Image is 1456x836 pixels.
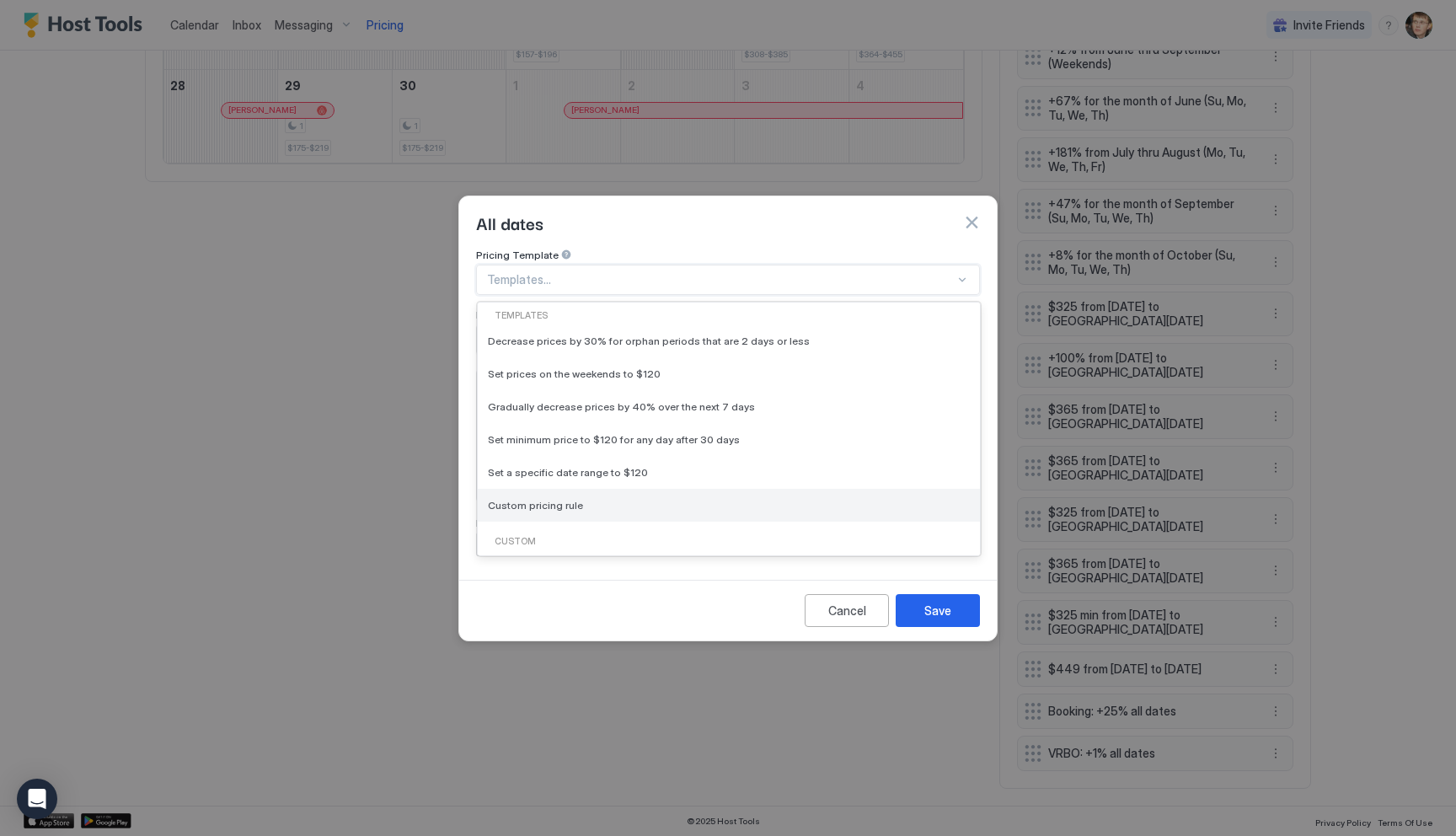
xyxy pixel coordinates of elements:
div: Save [924,602,951,619]
span: Rule Type [476,308,524,321]
span: Set prices on the weekends to $120 [488,367,661,380]
span: Custom pricing rule [488,499,583,512]
span: Gradually decrease prices by 40% over the next 7 days [488,400,755,413]
span: Set minimum price to $120 for any day after 30 days [488,433,740,446]
span: Decrease prices by 30% for orphan periods that are 2 days or less [488,335,810,347]
span: All dates [476,210,543,235]
button: Cancel [805,594,889,627]
span: Set a specific date range to $120 [488,466,648,479]
div: Cancel [828,602,866,619]
span: Pricing Template [476,249,559,261]
span: Days of the week [476,517,558,529]
button: Save [896,594,980,627]
div: Open Intercom Messenger [17,779,57,819]
div: Templates [484,309,973,323]
div: Custom [484,535,973,549]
